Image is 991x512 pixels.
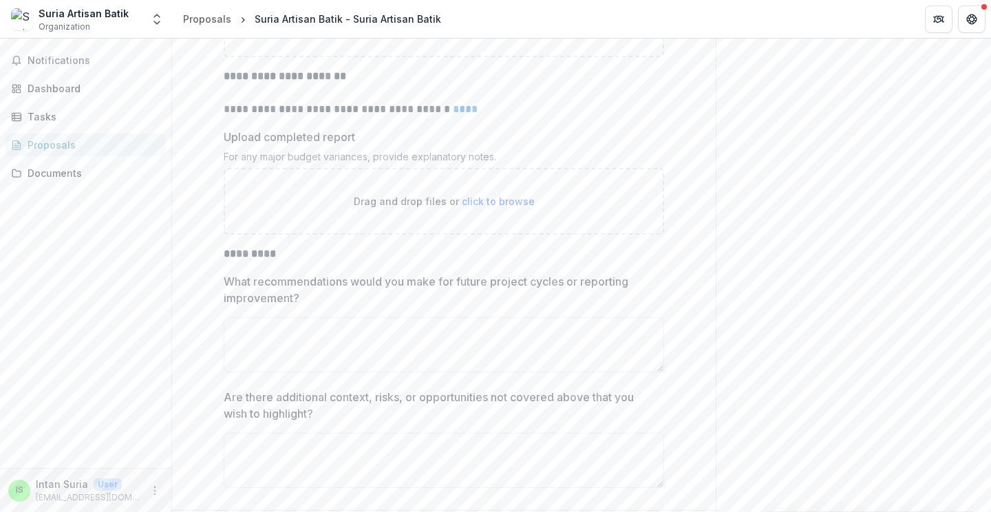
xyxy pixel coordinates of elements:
[147,482,163,499] button: More
[178,9,237,29] a: Proposals
[183,12,231,26] div: Proposals
[255,12,441,26] div: Suria Artisan Batik - Suria Artisan Batik
[36,491,141,504] p: [EMAIL_ADDRESS][DOMAIN_NAME]
[39,6,129,21] div: Suria Artisan Batik
[6,134,166,156] a: Proposals
[224,129,355,145] p: Upload completed report
[28,166,155,180] div: Documents
[6,77,166,100] a: Dashboard
[925,6,952,33] button: Partners
[958,6,985,33] button: Get Help
[6,50,166,72] button: Notifications
[224,273,656,306] p: What recommendations would you make for future project cycles or reporting improvement?
[16,486,23,495] div: Intan Suria
[147,6,167,33] button: Open entity switcher
[6,162,166,184] a: Documents
[224,151,664,168] div: For any major budget variances, provide explanatory notes.
[28,81,155,96] div: Dashboard
[28,55,160,67] span: Notifications
[39,21,90,33] span: Organization
[6,105,166,128] a: Tasks
[11,8,33,30] img: Suria Artisan Batik
[178,9,447,29] nav: breadcrumb
[28,109,155,124] div: Tasks
[36,477,88,491] p: Intan Suria
[462,195,535,207] span: click to browse
[28,138,155,152] div: Proposals
[224,389,656,422] p: Are there additional context, risks, or opportunities not covered above that you wish to highlight?
[354,194,535,209] p: Drag and drop files or
[94,478,122,491] p: User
